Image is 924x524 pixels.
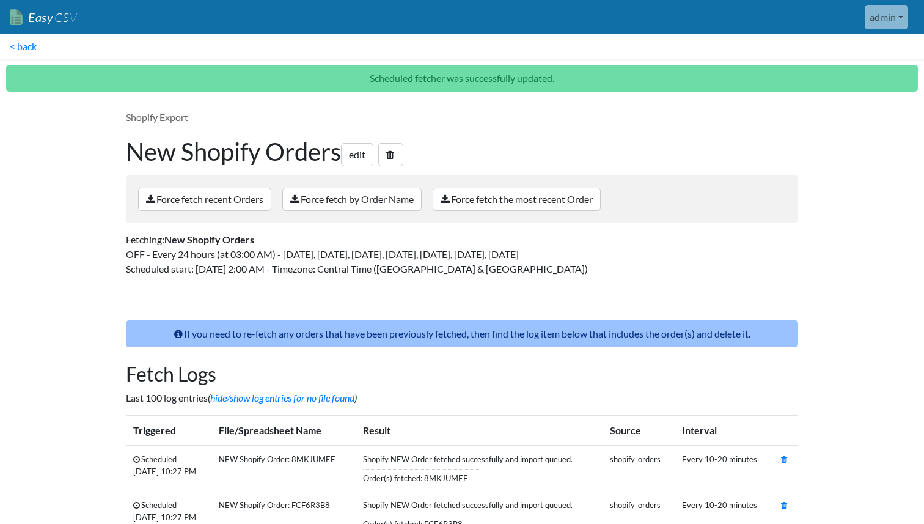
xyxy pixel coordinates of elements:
p: Order(s) fetched: 8MKJUMEF [363,469,479,485]
p: Fetching: OFF - Every 24 hours (at 03:00 AM) - [DATE], [DATE], [DATE], [DATE], [DATE], [DATE], [D... [126,232,798,276]
td: Shopify NEW Order fetched successfully and import queued. [356,446,603,492]
a: edit [341,143,373,166]
th: Triggered [126,416,211,446]
a: EasyCSV [10,5,77,30]
span: CSV [53,10,77,25]
td: NEW Shopify Order: 8MKJUMEF [211,446,356,492]
h1: New Shopify Orders [126,137,798,166]
th: Result [356,416,603,446]
p: Scheduled fetcher was successfully updated. [6,65,918,92]
p: Shopify Export [126,110,798,125]
td: shopify_orders [603,446,675,492]
p: Last 100 log entries [126,391,798,405]
i: ( ) [208,392,357,404]
a: Force fetch by Order Name [282,188,422,211]
a: Force fetch the most recent Order [433,188,601,211]
td: Every 10-20 minutes [675,446,774,492]
th: File/Spreadsheet Name [211,416,356,446]
a: hide/show log entries for no file found [210,392,354,404]
a: admin [865,5,908,29]
td: Scheduled [DATE] 10:27 PM [126,446,211,492]
th: Interval [675,416,774,446]
h2: Fetch Logs [126,363,798,386]
th: Source [603,416,675,446]
p: If you need to re-fetch any orders that have been previously fetched, then find the log item belo... [126,320,798,347]
a: Force fetch recent Orders [138,188,271,211]
strong: New Shopify Orders [164,234,254,245]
